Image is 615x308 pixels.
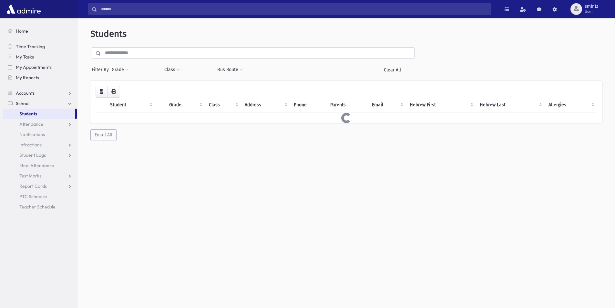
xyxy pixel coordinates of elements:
[585,4,598,9] span: smintz
[107,86,120,98] button: Print
[585,9,598,14] span: User
[3,72,77,83] a: My Reports
[16,101,29,106] span: School
[3,202,77,212] a: Teacher Schedule
[290,98,326,112] th: Phone
[3,26,77,36] a: Home
[3,119,77,129] a: Attendance
[16,90,35,96] span: Accounts
[5,3,42,16] img: AdmirePro
[19,152,46,158] span: Student Logs
[16,44,45,49] span: Time Tracking
[3,140,77,150] a: Infractions
[3,109,75,119] a: Students
[96,86,108,98] button: CSV
[3,88,77,98] a: Accounts
[205,98,241,112] th: Class
[19,111,37,117] span: Students
[19,121,43,127] span: Attendance
[90,129,117,141] button: Email All
[111,64,129,76] button: Grade
[545,98,597,112] th: Allergies
[19,183,47,189] span: Report Cards
[106,98,155,112] th: Student
[370,64,415,76] a: Clear All
[3,160,77,171] a: Meal Attendance
[3,191,77,202] a: PTC Schedule
[3,181,77,191] a: Report Cards
[16,75,39,80] span: My Reports
[3,98,77,109] a: School
[16,54,34,60] span: My Tasks
[3,41,77,52] a: Time Tracking
[19,194,47,199] span: PTC Schedule
[3,52,77,62] a: My Tasks
[476,98,545,112] th: Hebrew Last
[165,98,205,112] th: Grade
[217,64,243,76] button: Bus Route
[3,171,77,181] a: Test Marks
[19,132,45,137] span: Notifications
[3,62,77,72] a: My Appointments
[164,64,180,76] button: Class
[19,142,42,148] span: Infractions
[92,66,111,73] span: Filter By
[19,204,56,210] span: Teacher Schedule
[368,98,406,112] th: Email
[406,98,476,112] th: Hebrew First
[19,173,41,179] span: Test Marks
[16,28,28,34] span: Home
[3,129,77,140] a: Notifications
[19,163,54,168] span: Meal Attendance
[326,98,368,112] th: Parents
[90,28,127,39] span: Students
[241,98,290,112] th: Address
[16,64,52,70] span: My Appointments
[97,3,491,15] input: Search
[3,150,77,160] a: Student Logs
